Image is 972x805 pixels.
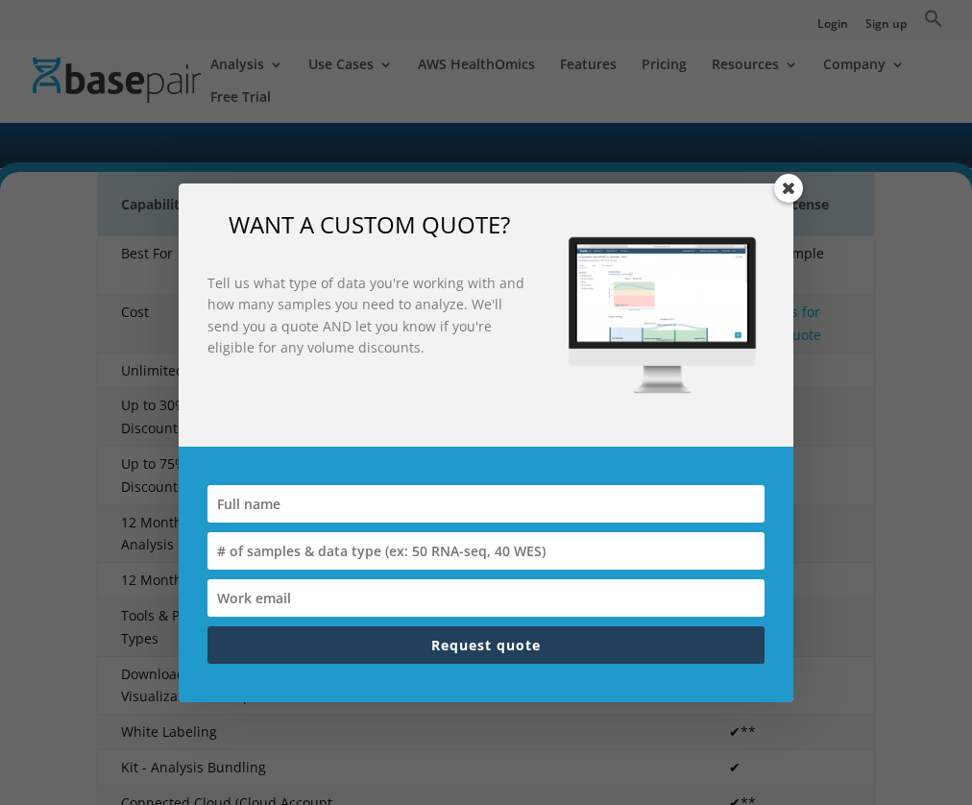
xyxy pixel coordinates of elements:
span: WANT A CUSTOM QUOTE? [229,208,510,240]
input: # of samples & data type (ex: 50 RNA-seq, 40 WES) [207,532,765,570]
input: Work email [207,579,765,617]
iframe: Drift Widget Chat Controller [876,709,949,782]
iframe: Drift Widget Chat Window [576,385,960,720]
strong: Tell us what type of data you're working with and how many samples you need to analyze. We'll sen... [207,274,524,356]
input: Full name [207,485,765,523]
button: Request quote [207,626,765,664]
span: Request quote [431,636,541,654]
